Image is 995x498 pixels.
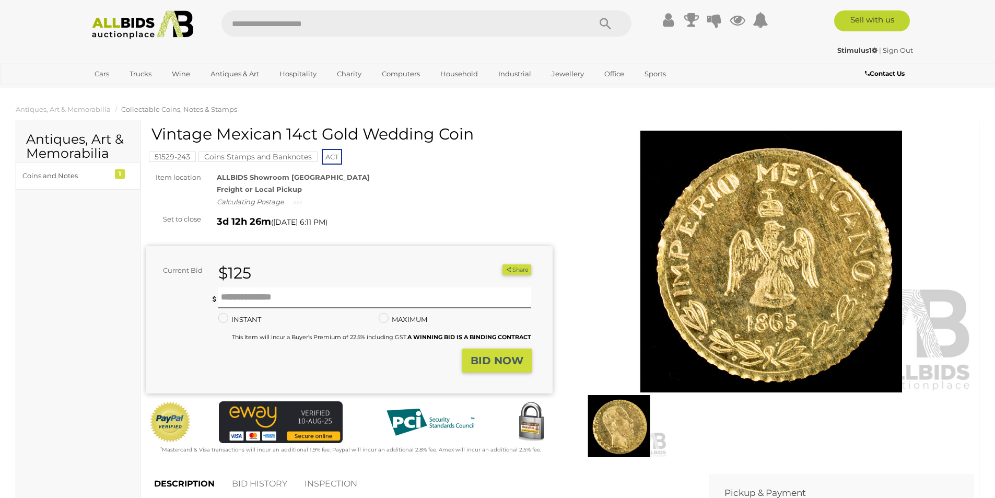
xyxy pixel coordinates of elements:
[865,70,905,77] b: Contact Us
[434,65,485,83] a: Household
[217,198,284,206] i: Calculating Postage
[88,83,175,100] a: [GEOGRAPHIC_DATA]
[865,68,907,79] a: Contact Us
[219,401,343,443] img: eWAY Payment Gateway
[26,132,130,161] h2: Antiques, Art & Memorabilia
[471,354,523,367] strong: BID NOW
[638,65,673,83] a: Sports
[160,446,541,453] small: Mastercard & Visa transactions will incur an additional 1.9% fee. Paypal will incur an additional...
[271,218,327,226] span: ( )
[579,10,631,37] button: Search
[232,333,531,341] small: This Item will incur a Buyer's Premium of 22.5% including GST.
[879,46,881,54] span: |
[217,173,370,181] strong: ALLBIDS Showroom [GEOGRAPHIC_DATA]
[88,65,116,83] a: Cars
[490,264,501,275] li: Unwatch this item
[217,216,271,227] strong: 3d 12h 26m
[217,185,302,193] strong: Freight or Local Pickup
[510,401,552,443] img: Secured by Rapid SSL
[22,170,109,182] div: Coins and Notes
[598,65,631,83] a: Office
[379,314,427,326] label: MAXIMUM
[571,395,667,457] img: Vintage Mexican 14ct Gold Wedding Coin
[491,65,538,83] a: Industrial
[724,488,943,498] h2: Pickup & Payment
[121,105,237,113] a: Collectable Coins, Notes & Stamps
[502,264,531,275] button: Share
[834,10,910,31] a: Sell with us
[378,401,483,443] img: PCI DSS compliant
[123,65,158,83] a: Trucks
[16,105,111,113] a: Antiques, Art & Memorabilia
[198,153,318,161] a: Coins Stamps and Banknotes
[568,131,975,392] img: Vintage Mexican 14ct Gold Wedding Coin
[16,162,141,190] a: Coins and Notes 1
[165,65,197,83] a: Wine
[138,213,209,225] div: Set to close
[330,65,368,83] a: Charity
[273,65,323,83] a: Hospitality
[462,349,532,373] button: BID NOW
[837,46,877,54] strong: Stimulus1
[883,46,913,54] a: Sign Out
[218,263,251,283] strong: $125
[115,169,125,179] div: 1
[322,149,342,165] span: ACT
[149,401,192,443] img: Official PayPal Seal
[149,153,196,161] a: 51529-243
[218,314,261,326] label: INSTANT
[294,200,302,205] img: small-loading.gif
[138,171,209,183] div: Item location
[837,46,879,54] a: Stimulus1
[545,65,591,83] a: Jewellery
[146,264,210,276] div: Current Bid
[86,10,200,39] img: Allbids.com.au
[198,152,318,162] mark: Coins Stamps and Banknotes
[149,152,196,162] mark: 51529-243
[273,217,325,227] span: [DATE] 6:11 PM
[204,65,266,83] a: Antiques & Art
[407,333,531,341] b: A WINNING BID IS A BINDING CONTRACT
[151,125,550,143] h1: Vintage Mexican 14ct Gold Wedding Coin
[375,65,427,83] a: Computers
